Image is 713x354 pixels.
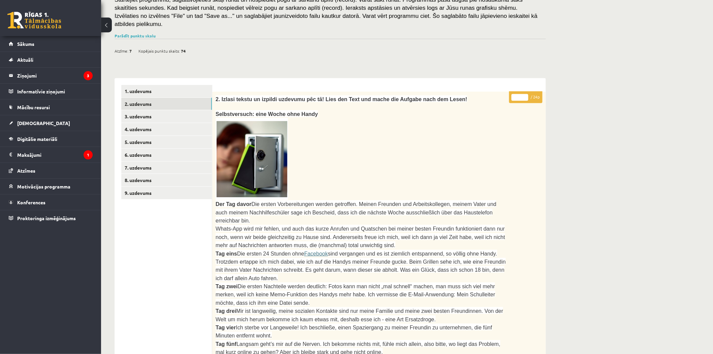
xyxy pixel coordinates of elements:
span: 74 [181,46,186,56]
a: Digitālie materiāli [9,131,93,147]
a: 9. uzdevums [121,187,212,199]
span: Atzīme: [115,46,128,56]
span: Der Tag davor [216,201,251,207]
a: 3. uzdevums [121,110,212,123]
span: sind vergangen und es ist ziemlich entspannend, so völlig ohne Handy. Trotzdem ertappe ich mich d... [216,251,506,281]
span: [DEMOGRAPHIC_DATA] [17,120,70,126]
span: Kopējais punktu skaits: [138,46,180,56]
span: Tag zwei [216,284,238,289]
span: Mācību resursi [17,104,50,110]
a: Rīgas 1. Tālmācības vidusskola [7,12,61,29]
span: Proktoringa izmēģinājums [17,215,76,221]
span: Tag fünf [216,341,237,347]
img: Attēls, kurā ir kamera, ierīce, elektroniska ierīce, kameras un optika Apraksts ģenerēts automātiski [216,118,288,200]
a: Informatīvie ziņojumi [9,84,93,99]
a: Motivācijas programma [9,179,93,194]
a: Parādīt punktu skalu [115,33,156,38]
span: Die ersten Vorbereitungen werden getroffen. Meinen Freunden und Arbeitskollegen, meinem Vater und... [216,201,496,224]
a: 7. uzdevums [121,161,212,174]
a: [DEMOGRAPHIC_DATA] [9,115,93,131]
a: Aktuāli [9,52,93,67]
legend: Maksājumi [17,147,93,163]
span: Tag eins [216,251,237,257]
span: Tag drei [216,308,236,314]
a: 1. uzdevums [121,85,212,97]
i: 1 [84,150,93,159]
span: Selbstversuch: eine Woche ohne Handy [216,111,318,117]
p: / 24p [509,91,542,103]
a: Ziņojumi3 [9,68,93,83]
span: Sākums [17,41,34,47]
a: Mācību resursi [9,99,93,115]
legend: Informatīvie ziņojumi [17,84,93,99]
span: Motivācijas programma [17,183,70,189]
a: Maksājumi1 [9,147,93,163]
a: Proktoringa izmēģinājums [9,210,93,226]
body: Editor, wiswyg-editor-user-answer-47024900539740 [7,7,319,236]
legend: Ziņojumi [17,68,93,83]
a: Konferences [9,195,93,210]
span: 2. Izlasi tekstu un izpildi uzdevumu pēc tā! Lies den Text und mache die Aufgabe nach dem Lesen! [216,96,467,102]
span: Die ersten 24 Stunden ohne [237,251,304,257]
span: Atzīmes [17,168,35,174]
span: Die ersten Nachteile werden deutlich: Fotos kann man nicht „mal schnell“ machen, man muss sich vi... [216,284,495,306]
span: Ich sterbe vor Langeweile! Ich beschließe, einen Spaziergang zu meiner Freundin zu unternehmen, d... [216,325,492,338]
a: 2. uzdevums [121,98,212,110]
a: 4. uzdevums [121,123,212,136]
span: Aktuāli [17,57,33,63]
a: 6. uzdevums [121,149,212,161]
span: Konferences [17,199,45,205]
i: 3 [84,71,93,80]
a: Facebook [304,251,328,257]
a: Sākums [9,36,93,52]
span: Digitālie materiāli [17,136,57,142]
a: 5. uzdevums [121,136,212,148]
a: Atzīmes [9,163,93,178]
span: 7 [129,46,132,56]
span: Mir ist langweilig, meine sozialen Kontakte sind nur meine Familie und meine zwei besten Freundin... [216,308,503,322]
a: 8. uzdevums [121,174,212,186]
span: Whats-App wird mir fehlen, und auch das kurze Anrufen und Quatschen bei meiner besten Freundin fu... [216,226,505,248]
span: Tag vier [216,325,236,330]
